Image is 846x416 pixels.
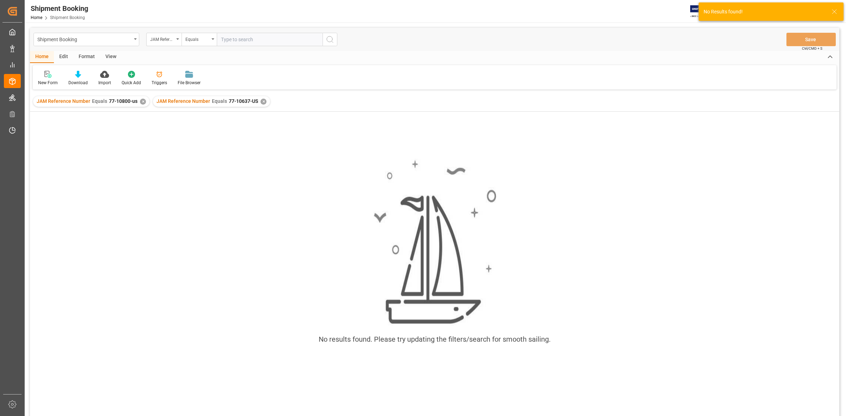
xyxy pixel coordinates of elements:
div: Import [98,80,111,86]
div: Home [30,51,54,63]
a: Home [31,15,42,20]
button: open menu [146,33,182,46]
button: open menu [182,33,217,46]
div: No Results found! [704,8,825,15]
button: Save [786,33,836,46]
div: Shipment Booking [37,35,131,43]
span: 77-10800-us [109,98,137,104]
span: JAM Reference Number [37,98,90,104]
div: ✕ [260,99,266,105]
div: Equals [185,35,209,43]
div: Triggers [152,80,167,86]
span: JAM Reference Number [157,98,210,104]
span: Ctrl/CMD + S [802,46,822,51]
div: Quick Add [122,80,141,86]
button: open menu [33,33,139,46]
div: File Browser [178,80,201,86]
span: 77-10637-US [229,98,258,104]
div: Shipment Booking [31,3,88,14]
img: Exertis%20JAM%20-%20Email%20Logo.jpg_1722504956.jpg [690,5,715,18]
input: Type to search [217,33,323,46]
div: ✕ [140,99,146,105]
div: Edit [54,51,73,63]
div: JAM Reference Number [150,35,174,43]
span: Equals [212,98,227,104]
button: search button [323,33,337,46]
span: Equals [92,98,107,104]
img: smooth_sailing.jpeg [373,159,496,325]
div: Format [73,51,100,63]
div: No results found. Please try updating the filters/search for smooth sailing. [319,334,551,344]
div: New Form [38,80,58,86]
div: Download [68,80,88,86]
div: View [100,51,122,63]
